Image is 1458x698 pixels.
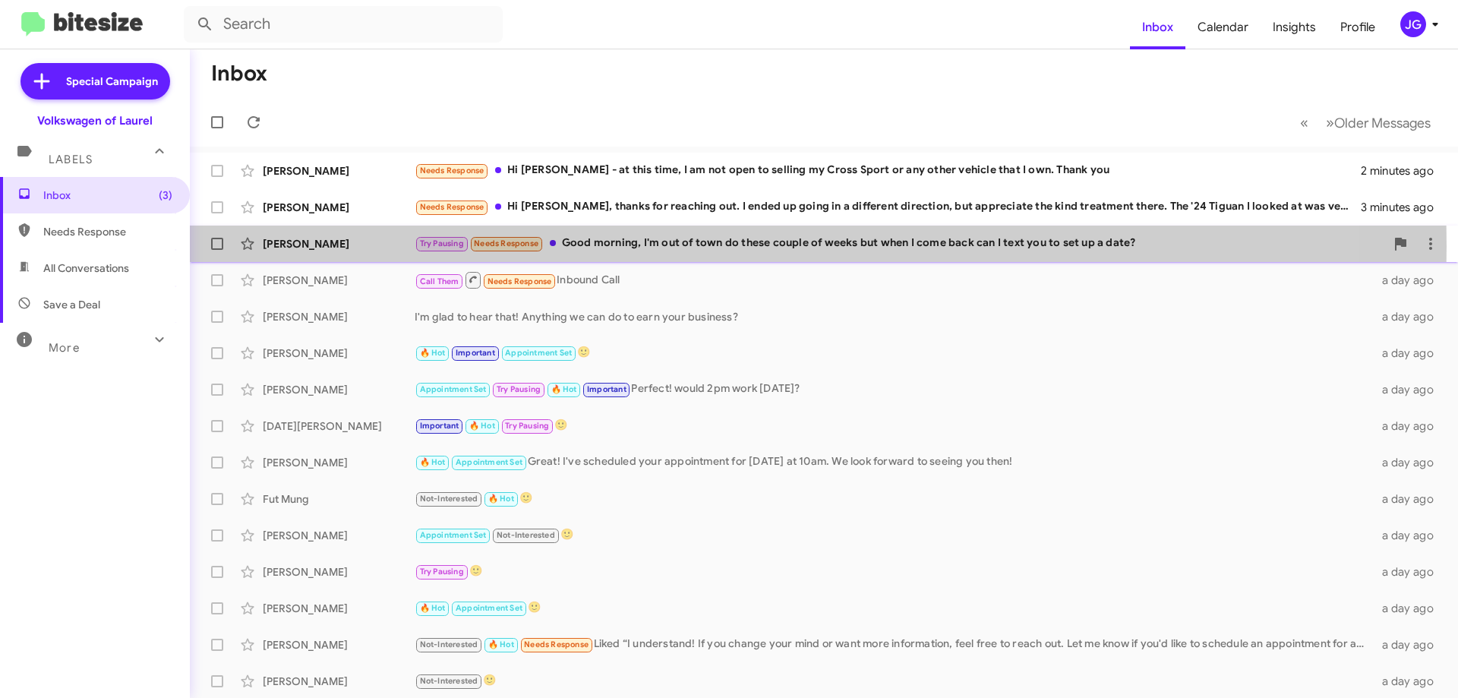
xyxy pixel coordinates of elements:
[159,188,172,203] span: (3)
[415,381,1373,398] div: Perfect! would 2pm work [DATE]?
[488,640,514,649] span: 🔥 Hot
[263,455,415,470] div: [PERSON_NAME]
[1185,5,1261,49] a: Calendar
[49,153,93,166] span: Labels
[263,674,415,689] div: [PERSON_NAME]
[420,676,478,686] span: Not-Interested
[1387,11,1441,37] button: JG
[1373,674,1446,689] div: a day ago
[263,564,415,580] div: [PERSON_NAME]
[1334,115,1431,131] span: Older Messages
[456,457,522,467] span: Appointment Set
[1317,107,1440,138] button: Next
[263,491,415,507] div: Fut Mung
[1373,346,1446,361] div: a day ago
[415,453,1373,471] div: Great! I've scheduled your appointment for [DATE] at 10am. We look forward to seeing you then!
[263,382,415,397] div: [PERSON_NAME]
[1373,418,1446,434] div: a day ago
[488,494,514,504] span: 🔥 Hot
[263,637,415,652] div: [PERSON_NAME]
[497,530,555,540] span: Not-Interested
[49,341,80,355] span: More
[415,235,1385,252] div: Good morning, I'm out of town do these couple of weeks but when I come back can I text you to set...
[263,309,415,324] div: [PERSON_NAME]
[1373,528,1446,543] div: a day ago
[420,457,446,467] span: 🔥 Hot
[1328,5,1387,49] a: Profile
[415,270,1373,289] div: Inbound Call
[415,344,1373,362] div: 🙂
[505,421,549,431] span: Try Pausing
[1130,5,1185,49] a: Inbox
[420,276,459,286] span: Call Them
[456,603,522,613] span: Appointment Set
[1292,107,1440,138] nav: Page navigation example
[263,273,415,288] div: [PERSON_NAME]
[420,421,459,431] span: Important
[415,162,1361,179] div: Hi [PERSON_NAME] - at this time, I am not open to selling my Cross Sport or any other vehicle tha...
[1261,5,1328,49] a: Insights
[66,74,158,89] span: Special Campaign
[420,348,446,358] span: 🔥 Hot
[415,526,1373,544] div: 🙂
[497,384,541,394] span: Try Pausing
[420,567,464,576] span: Try Pausing
[263,601,415,616] div: [PERSON_NAME]
[551,384,577,394] span: 🔥 Hot
[415,417,1373,434] div: 🙂
[1373,601,1446,616] div: a day ago
[1300,113,1308,132] span: «
[263,163,415,178] div: [PERSON_NAME]
[1373,564,1446,580] div: a day ago
[263,200,415,215] div: [PERSON_NAME]
[415,599,1373,617] div: 🙂
[488,276,552,286] span: Needs Response
[415,309,1373,324] div: I'm glad to hear that! Anything we can do to earn your business?
[1361,200,1446,215] div: 3 minutes ago
[415,672,1373,690] div: 🙂
[474,238,538,248] span: Needs Response
[43,261,129,276] span: All Conversations
[524,640,589,649] span: Needs Response
[184,6,503,43] input: Search
[420,384,487,394] span: Appointment Set
[420,238,464,248] span: Try Pausing
[43,224,172,239] span: Needs Response
[420,603,446,613] span: 🔥 Hot
[415,563,1373,580] div: 🙂
[456,348,495,358] span: Important
[1326,113,1334,132] span: »
[263,418,415,434] div: [DATE][PERSON_NAME]
[1373,382,1446,397] div: a day ago
[420,494,478,504] span: Not-Interested
[1373,637,1446,652] div: a day ago
[43,297,100,312] span: Save a Deal
[420,530,487,540] span: Appointment Set
[263,528,415,543] div: [PERSON_NAME]
[1373,309,1446,324] div: a day ago
[415,198,1361,216] div: Hi [PERSON_NAME], thanks for reaching out. I ended up going in a different direction, but appreci...
[505,348,572,358] span: Appointment Set
[43,188,172,203] span: Inbox
[1373,491,1446,507] div: a day ago
[263,346,415,361] div: [PERSON_NAME]
[420,640,478,649] span: Not-Interested
[469,421,495,431] span: 🔥 Hot
[587,384,626,394] span: Important
[211,62,267,86] h1: Inbox
[415,490,1373,507] div: 🙂
[1361,163,1446,178] div: 2 minutes ago
[420,166,484,175] span: Needs Response
[1400,11,1426,37] div: JG
[1291,107,1318,138] button: Previous
[420,202,484,212] span: Needs Response
[415,636,1373,653] div: Liked “I understand! If you change your mind or want more information, feel free to reach out. Le...
[21,63,170,99] a: Special Campaign
[263,236,415,251] div: [PERSON_NAME]
[1373,455,1446,470] div: a day ago
[1373,273,1446,288] div: a day ago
